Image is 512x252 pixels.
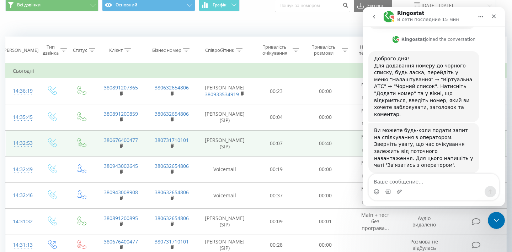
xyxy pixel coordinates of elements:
td: 00:40 [301,130,350,157]
td: [PERSON_NAME] (SIP) [197,209,252,235]
td: [PERSON_NAME] [197,78,252,104]
div: 14:31:13 [13,238,30,252]
td: 00:19 [252,157,301,183]
div: Тривалість розмови [307,44,340,56]
td: 00:37 [252,182,301,209]
span: Main + тест без програва... [361,107,389,127]
div: 14:31:32 [13,215,30,229]
td: Voicemail [197,182,252,209]
a: 380632654806 [155,110,189,117]
a: 380632654806 [155,163,189,169]
a: 380632654806 [155,189,189,196]
td: [PERSON_NAME] (SIP) [197,104,252,130]
iframe: Intercom live chat [363,7,505,206]
a: 380891200859 [104,110,138,117]
a: 380632654806 [155,84,189,91]
td: 00:00 [301,157,350,183]
a: 380632654806 [155,215,189,221]
span: Аудіо видалено [412,215,436,228]
a: 380943002645 [104,163,138,169]
td: 00:23 [252,78,301,104]
a: 380943008908 [104,189,138,196]
div: 14:32:46 [13,188,30,202]
span: Всі дзвінки [17,2,41,8]
td: 00:00 [301,182,350,209]
span: Main + тест без програва... [361,133,389,153]
td: 00:01 [301,209,350,235]
a: 380933534919 [205,91,239,98]
span: Main + тест без програва... [361,81,389,100]
div: Бізнес номер [152,47,181,53]
span: Main + тест без програва... [361,186,389,205]
a: 380891207365 [104,84,138,91]
div: Клієнт [109,47,123,53]
a: 380676400477 [104,238,138,245]
a: 380891200895 [104,215,138,221]
div: Назва схеми переадресації [356,44,391,56]
td: 00:04 [252,104,301,130]
span: Main + тест без програва... [361,159,389,179]
div: Тривалість очікування [258,44,291,56]
td: Сьогодні [6,64,507,78]
div: 14:35:45 [13,110,30,124]
iframe: Intercom live chat [488,212,505,229]
td: 00:00 [301,78,350,104]
a: 380676400477 [104,137,138,143]
div: [PERSON_NAME] [2,47,38,53]
span: Графік [213,2,226,7]
td: 00:09 [252,209,301,235]
a: 380731710101 [155,137,189,143]
td: Voicemail [197,157,252,183]
td: [PERSON_NAME] (SIP) [197,130,252,157]
span: Розмова не відбулась [410,238,438,251]
div: 14:32:53 [13,136,30,150]
a: 380731710101 [155,238,189,245]
span: Main + тест без програва... [361,212,389,231]
div: Тип дзвінка [43,44,59,56]
div: Співробітник [205,47,234,53]
div: 14:32:49 [13,163,30,176]
td: 00:07 [252,130,301,157]
td: 00:00 [301,104,350,130]
div: Статус [73,47,87,53]
div: 14:36:19 [13,84,30,98]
